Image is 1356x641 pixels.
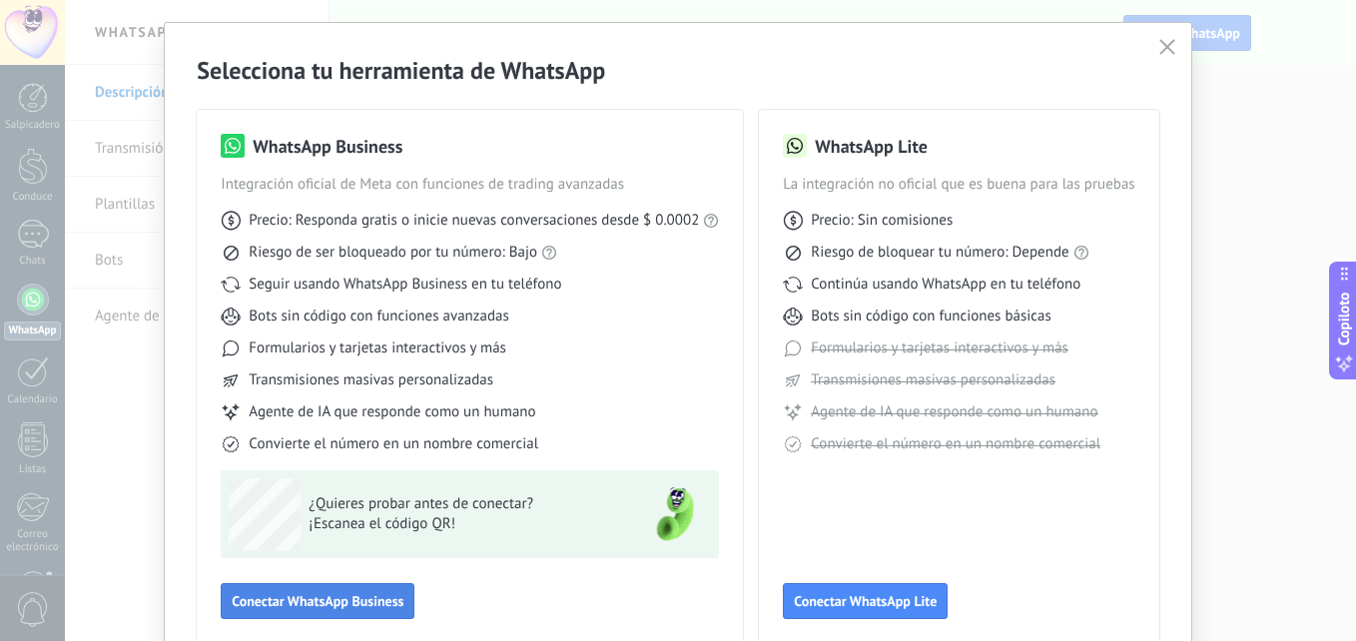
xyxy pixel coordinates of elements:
font: Convierte el número en un nombre comercial [811,434,1100,453]
span: Conectar WhatsApp Lite [794,594,937,608]
font: Bots sin código con funciones avanzadas [249,307,508,325]
span: Integración oficial de Meta con funciones de trading avanzadas [221,175,719,195]
font: Transmisiones masivas personalizadas [249,370,493,389]
span: La integración no oficial que es buena para las pruebas [783,175,1134,195]
h3: WhatsApp Lite [815,134,927,159]
span: Copiloto [1334,293,1354,346]
font: Formularios y tarjetas interactivos y más [249,338,506,357]
h3: WhatsApp Business [253,134,402,159]
font: Precio: Responda gratis o inicie nuevas conversaciones desde $ 0.0002 [249,211,699,230]
font: Agente de IA que responde como un humano [249,402,535,421]
h2: Selecciona tu herramienta de WhatsApp [197,55,1158,86]
img: green-phone.png [639,478,711,550]
span: ¡Escanea el código QR! [309,514,600,534]
font: Riesgo de ser bloqueado por tu número: Bajo [249,243,537,262]
span: Conectar WhatsApp Business [232,594,403,608]
font: Continúa usando WhatsApp en tu teléfono [811,275,1080,294]
button: Conectar WhatsApp Lite [783,583,948,619]
font: Bots sin código con funciones básicas [811,307,1051,325]
font: Seguir usando WhatsApp Business en tu teléfono [249,275,561,294]
span: ¿Quieres probar antes de conectar? [309,494,600,514]
font: Agente de IA que responde como un humano [811,402,1097,421]
font: Transmisiones masivas personalizadas [811,370,1055,389]
font: Convierte el número en un nombre comercial [249,434,538,453]
font: Formularios y tarjetas interactivos y más [811,338,1068,357]
button: Conectar WhatsApp Business [221,583,414,619]
font: Precio: Sin comisiones [811,211,953,230]
font: Riesgo de bloquear tu número: Depende [811,243,1068,262]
